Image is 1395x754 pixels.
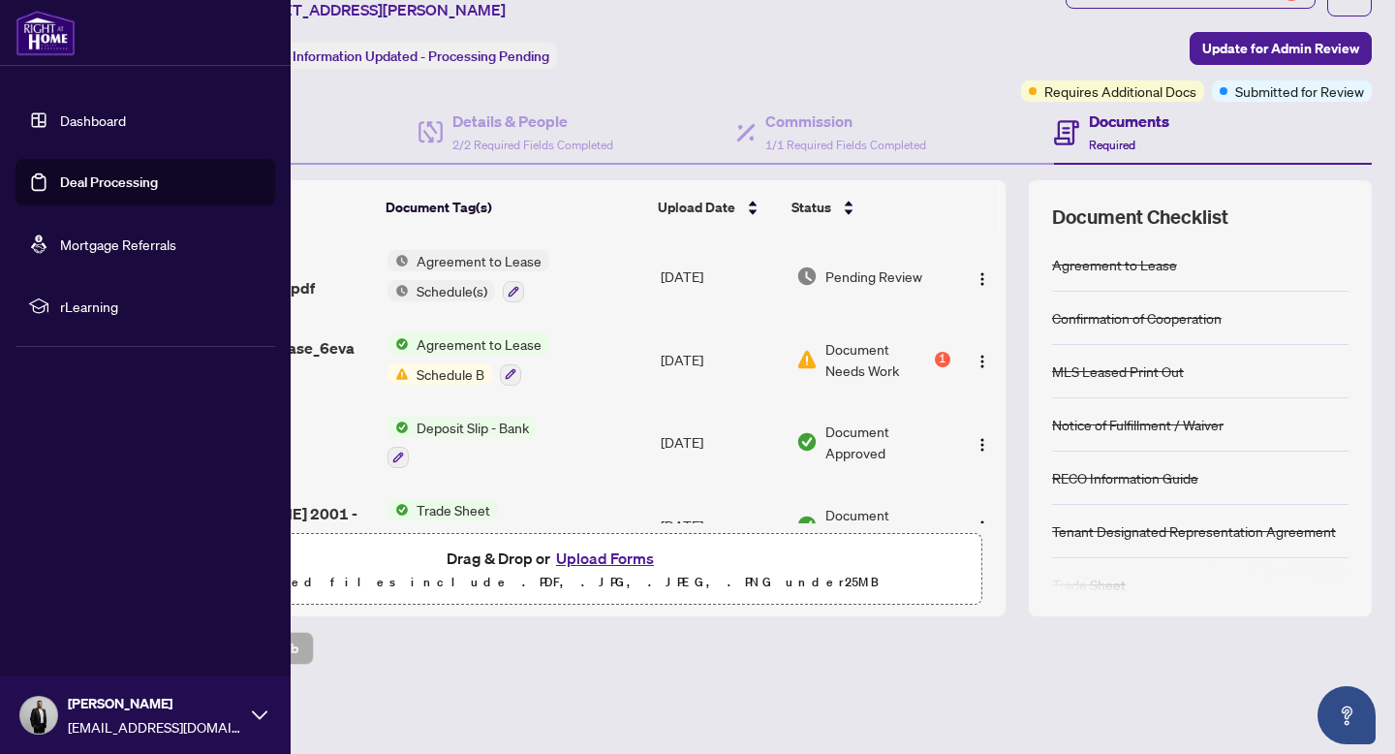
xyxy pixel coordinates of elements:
[796,266,818,287] img: Document Status
[125,534,981,606] span: Drag & Drop orUpload FormsSupported files include .PDF, .JPG, .JPEG, .PNG under25MB
[650,180,785,235] th: Upload Date
[1052,467,1198,488] div: RECO Information Guide
[825,504,950,547] span: Document Approved
[387,250,549,302] button: Status IconAgreement to LeaseStatus IconSchedule(s)
[409,333,549,355] span: Agreement to Lease
[653,401,789,485] td: [DATE]
[1044,80,1196,102] span: Requires Additional Docs
[796,349,818,370] img: Document Status
[68,693,242,714] span: [PERSON_NAME]
[550,546,660,571] button: Upload Forms
[796,431,818,453] img: Document Status
[791,197,831,218] span: Status
[387,499,529,551] button: Status IconTrade Sheet
[409,363,492,385] span: Schedule B
[784,180,952,235] th: Status
[967,344,998,375] button: Logo
[975,354,990,369] img: Logo
[967,510,998,541] button: Logo
[825,266,922,287] span: Pending Review
[387,499,409,520] img: Status Icon
[1317,686,1376,744] button: Open asap
[60,173,158,191] a: Deal Processing
[60,236,176,253] a: Mortgage Referrals
[387,417,537,469] button: Status IconDeposit Slip - Bank
[935,352,950,367] div: 1
[452,110,613,133] h4: Details & People
[409,499,498,520] span: Trade Sheet
[967,261,998,292] button: Logo
[796,515,818,536] img: Document Status
[387,280,409,301] img: Status Icon
[15,10,76,56] img: logo
[452,138,613,152] span: 2/2 Required Fields Completed
[1052,254,1177,275] div: Agreement to Lease
[409,417,537,438] span: Deposit Slip - Bank
[653,484,789,567] td: [DATE]
[1052,414,1224,435] div: Notice of Fulfillment / Waiver
[387,417,409,438] img: Status Icon
[1052,204,1228,231] span: Document Checklist
[975,271,990,287] img: Logo
[409,250,549,271] span: Agreement to Lease
[20,697,57,734] img: Profile Icon
[1202,33,1359,64] span: Update for Admin Review
[765,138,926,152] span: 1/1 Required Fields Completed
[387,363,409,385] img: Status Icon
[409,280,495,301] span: Schedule(s)
[1052,520,1336,542] div: Tenant Designated Representation Agreement
[447,546,660,571] span: Drag & Drop or
[825,421,950,463] span: Document Approved
[68,716,242,738] span: [EMAIL_ADDRESS][DOMAIN_NAME]
[378,180,650,235] th: Document Tag(s)
[653,318,789,401] td: [DATE]
[658,197,735,218] span: Upload Date
[967,426,998,457] button: Logo
[825,338,931,381] span: Document Needs Work
[240,43,557,69] div: Status:
[60,296,262,317] span: rLearning
[1052,361,1184,382] div: MLS Leased Print Out
[387,333,549,386] button: Status IconAgreement to LeaseStatus IconSchedule B
[137,571,970,594] p: Supported files include .PDF, .JPG, .JPEG, .PNG under 25 MB
[387,250,409,271] img: Status Icon
[387,333,409,355] img: Status Icon
[975,519,990,535] img: Logo
[1052,307,1222,329] div: Confirmation of Cooperation
[60,111,126,129] a: Dashboard
[1089,110,1169,133] h4: Documents
[1190,32,1372,65] button: Update for Admin Review
[1235,80,1364,102] span: Submitted for Review
[653,235,789,318] td: [DATE]
[1089,138,1135,152] span: Required
[293,47,549,65] span: Information Updated - Processing Pending
[975,437,990,453] img: Logo
[765,110,926,133] h4: Commission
